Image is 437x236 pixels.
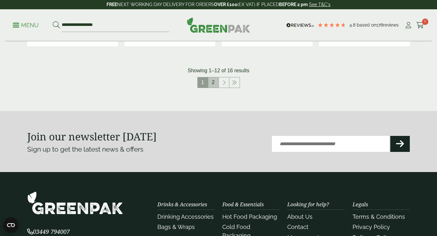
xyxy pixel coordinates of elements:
a: 03449 794007 [27,229,70,235]
div: 4.78 Stars [317,22,346,28]
p: Menu [13,21,39,29]
img: REVIEWS.io [286,23,314,28]
span: 1 [198,77,208,88]
a: Terms & Conditions [353,213,405,220]
a: 0 [416,20,424,30]
strong: Join our newsletter [DATE] [27,130,157,143]
a: 2 [208,77,219,88]
p: Showing 1–12 of 16 results [187,67,249,75]
i: Cart [416,22,424,28]
img: GreenPak Supplies [187,17,250,33]
strong: FREE [107,2,117,7]
a: See T&C's [309,2,330,7]
button: Open CMP widget [3,217,19,233]
span: 0 [422,19,428,25]
a: Privacy Policy [353,224,390,230]
a: About Us [287,213,313,220]
i: My Account [404,22,412,28]
a: Drinking Accessories [157,213,214,220]
a: Bags & Wraps [157,224,195,230]
a: Contact [287,224,308,230]
a: Hot Food Packaging [222,213,277,220]
p: Sign up to get the latest news & offers [27,144,199,154]
span: 03449 794007 [27,228,70,235]
strong: OVER £100 [214,2,237,7]
span: 4.8 [349,22,357,28]
span: reviews [383,22,399,28]
span: 178 [376,22,383,28]
span: Based on [357,22,376,28]
strong: BEFORE 2 pm [279,2,308,7]
img: GreenPak Supplies [27,191,123,215]
a: Menu [13,21,39,28]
